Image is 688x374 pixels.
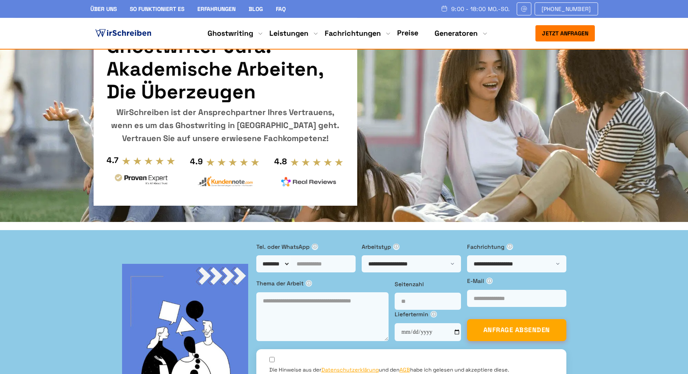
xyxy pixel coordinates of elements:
[507,244,513,250] span: ⓘ
[535,25,595,41] button: Jetzt anfragen
[206,158,260,167] img: stars
[256,242,356,251] label: Tel. oder WhatsApp
[430,311,437,317] span: ⓘ
[249,5,263,13] a: Blog
[256,279,389,288] label: Thema der Arbeit
[520,6,528,12] img: Email
[107,35,344,103] h1: Ghostwriter Jura: Akademische Arbeiten, die Überzeugen
[486,278,493,284] span: ⓘ
[400,366,410,373] a: AGB
[467,242,566,251] label: Fachrichtung
[274,155,287,168] div: 4.8
[290,158,344,167] img: stars
[197,176,253,187] img: kundennote
[107,106,344,145] div: WirSchreiben ist der Ansprechpartner Ihres Vertrauens, wenn es um das Ghostwriting in [GEOGRAPHIC...
[467,276,566,285] label: E-Mail
[306,280,312,287] span: ⓘ
[276,5,286,13] a: FAQ
[395,310,461,319] label: Liefertermin
[269,28,308,38] a: Leistungen
[441,5,448,12] img: Schedule
[467,319,566,341] button: ANFRAGE ABSENDEN
[451,6,510,12] span: 9:00 - 18:00 Mo.-So.
[197,5,236,13] a: Erfahrungen
[435,28,478,38] a: Generatoren
[122,157,176,165] img: stars
[90,5,117,13] a: Über uns
[312,244,318,250] span: ⓘ
[269,366,509,374] label: Die Hinweise aus der und den habe ich gelesen und akzeptiere diese.
[362,242,461,251] label: Arbeitstyp
[325,28,381,38] a: Fachrichtungen
[397,28,418,37] a: Preise
[207,28,253,38] a: Ghostwriting
[130,5,184,13] a: So funktioniert es
[542,6,591,12] span: [PHONE_NUMBER]
[393,244,400,250] span: ⓘ
[94,27,153,39] img: logo ghostwriter-österreich
[281,177,336,187] img: realreviews
[107,154,118,167] div: 4.7
[190,155,203,168] div: 4.9
[321,366,379,373] a: Datenschutzerklärung
[535,2,598,15] a: [PHONE_NUMBER]
[114,173,169,188] img: provenexpert
[395,280,461,289] label: Seitenzahl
